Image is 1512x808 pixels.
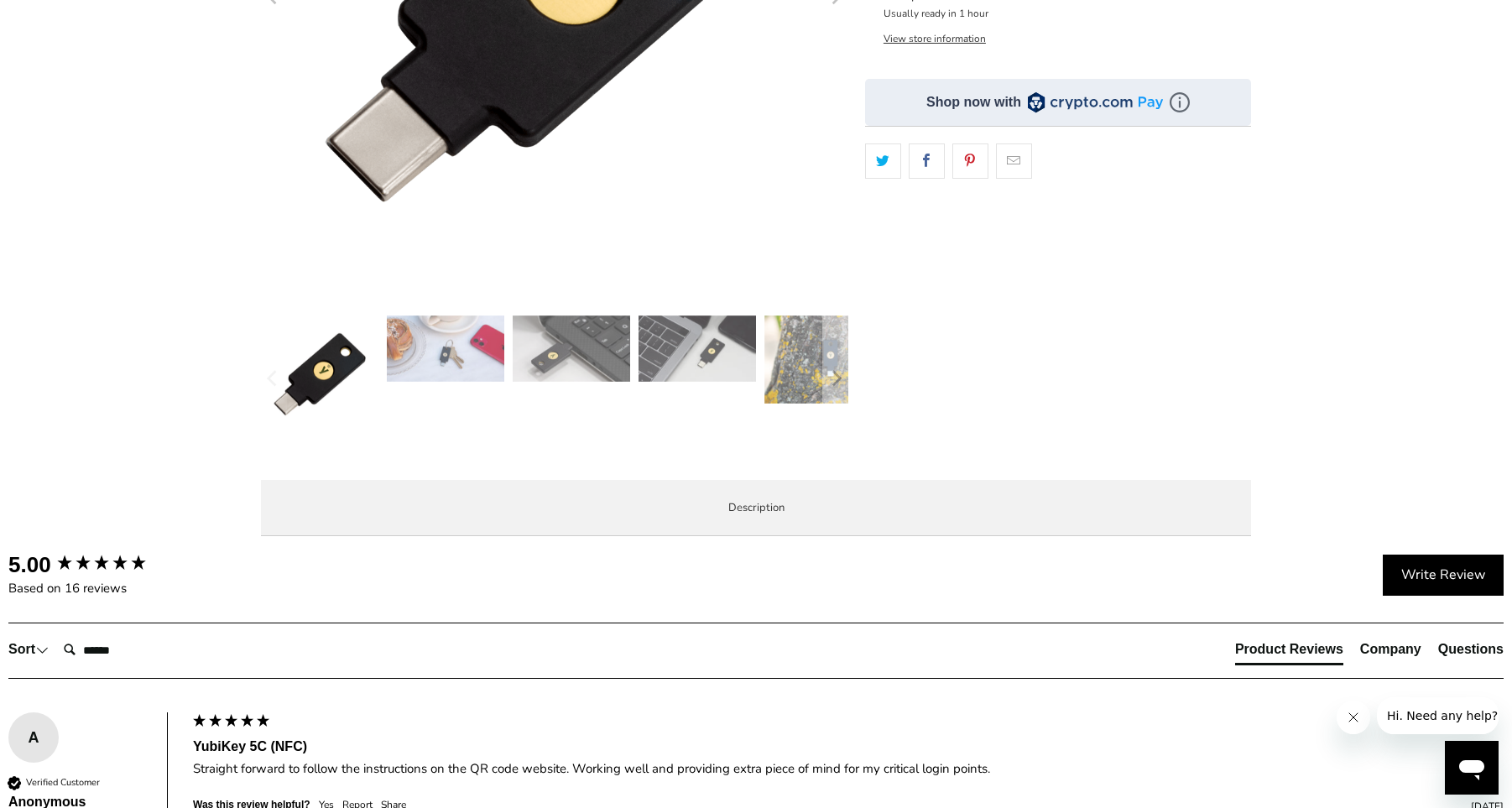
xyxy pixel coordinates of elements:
[260,315,287,441] button: Previous
[261,315,378,433] img: YubiKey 5C (NFC) - Trust Panda
[8,580,185,597] div: Based on 16 reviews
[261,480,1251,536] label: Description
[191,712,271,732] div: 5 star rating
[865,208,1251,263] iframe: Reviews Widget
[1337,701,1370,734] iframe: Close message
[1383,555,1504,597] div: Write Review
[8,640,49,659] div: Sort
[884,32,986,45] button: View store information
[909,143,945,179] a: Share this on Facebook
[1360,640,1421,659] div: Company
[822,315,849,441] button: Next
[1235,640,1343,659] div: Product Reviews
[1235,640,1504,674] div: Reviews Tabs
[865,143,901,179] a: Share this on Twitter
[8,550,51,580] div: 5.00
[57,633,191,667] input: Search
[1445,741,1499,795] iframe: Button to launch messaging window
[926,93,1021,112] div: Shop now with
[8,725,59,750] div: A
[639,315,756,382] img: YubiKey 5C (NFC) - Trust Panda
[513,315,630,382] img: YubiKey 5C (NFC) - Trust Panda
[1438,640,1504,659] div: Questions
[193,738,1504,756] div: YubiKey 5C (NFC)
[884,7,988,20] small: Usually ready in 1 hour
[193,760,1504,778] div: Straight forward to follow the instructions on the QR code website. Working well and providing ex...
[8,550,185,580] div: Overall product rating out of 5: 5.00
[387,315,504,382] img: YubiKey 5C (NFC) - Trust Panda
[1377,697,1499,734] iframe: Message from company
[26,776,100,789] div: Verified Customer
[764,315,882,404] img: YubiKey 5C (NFC) - Trust Panda
[55,553,148,576] div: 5.00 star rating
[952,143,988,179] a: Share this on Pinterest
[996,143,1032,179] a: Email this to a friend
